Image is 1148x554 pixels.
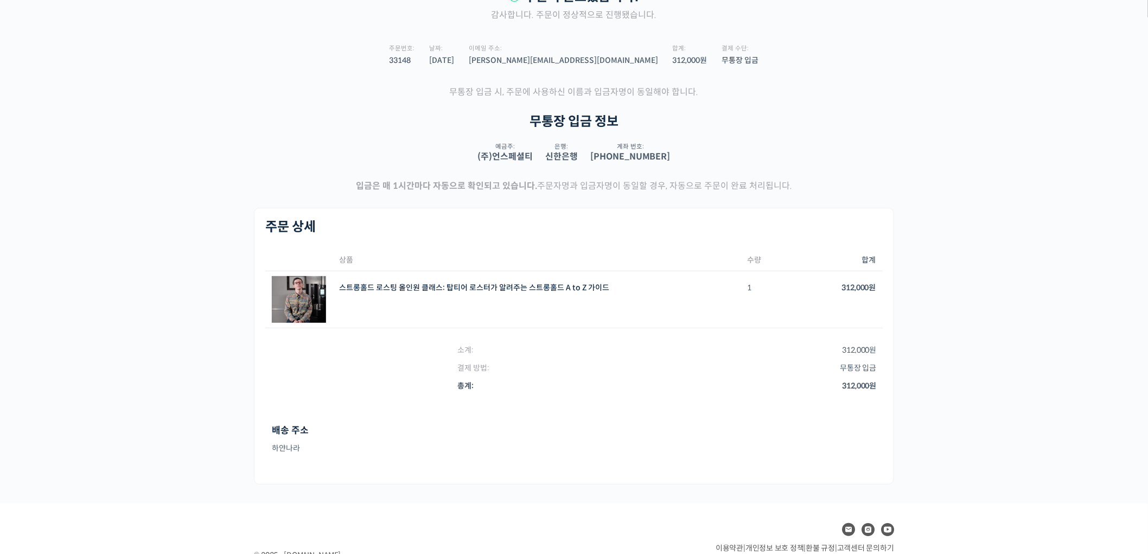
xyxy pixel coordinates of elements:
[451,359,775,377] th: 결제 방법:
[806,543,836,553] a: 환불 규정
[775,359,883,377] td: 무통장 입금
[469,52,658,63] span: [PERSON_NAME][EMAIL_ADDRESS][DOMAIN_NAME]
[837,543,894,553] span: 고객센터 문의하기
[745,543,804,553] a: 개인정보 보호 정책
[3,344,72,371] a: 홈
[545,144,578,163] li: 은행:
[140,344,208,371] a: 설정
[34,360,41,369] span: 홈
[333,250,741,271] th: 상품
[673,55,707,65] bdi: 312,000
[722,52,759,63] span: 무통장 입금
[168,360,181,369] span: 설정
[869,283,876,292] span: 원
[451,341,775,359] th: 소계:
[545,150,578,163] strong: 신한은행
[254,85,894,99] p: 무통장 입금 시, 주문에 사용하신 이름과 입금자명이 동일해야 합니다.
[272,441,309,456] address: 하얀나라
[700,55,707,65] span: 원
[356,180,537,192] strong: 입금은 매 1시간마다 자동으로 확인되고 있습니다.
[254,179,894,193] p: 주문자명과 입금자명이 동일할 경우, 자동으로 주문이 완료 처리됩니다.
[841,283,876,292] bdi: 312,000
[389,52,414,63] span: 33148
[780,250,883,271] th: 합계
[590,150,671,163] strong: [PHONE_NUMBER]
[870,381,877,391] span: 원
[747,283,751,292] span: 1
[265,219,883,235] h2: 주문 상세
[72,344,140,371] a: 대화
[741,250,780,271] th: 수량
[722,46,759,64] li: 결제 수단:
[339,283,609,292] a: 스트롱홀드 로스팅 올인원 클래스: 탑티어 로스터가 알려주는 스트롱홀드 A to Z 가이드
[272,425,309,436] h2: 배송 주소
[842,381,877,391] span: 312,000
[254,114,894,130] h2: 무통장 입금 정보
[99,361,112,370] span: 대화
[254,8,894,22] p: 감사합니다. 주문이 정상적으로 진행됐습니다.
[451,377,775,395] th: 총계:
[389,46,414,64] li: 주문번호:
[590,144,671,163] li: 계좌 번호:
[477,144,533,163] li: 예금주:
[842,345,877,355] span: 312,000
[716,543,743,553] a: 이용약관
[429,52,454,63] span: [DATE]
[673,46,707,64] li: 합계:
[477,150,533,163] strong: (주)언스페셜티
[429,46,454,64] li: 날짜:
[469,46,658,64] li: 이메일 주소:
[870,345,877,355] span: 원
